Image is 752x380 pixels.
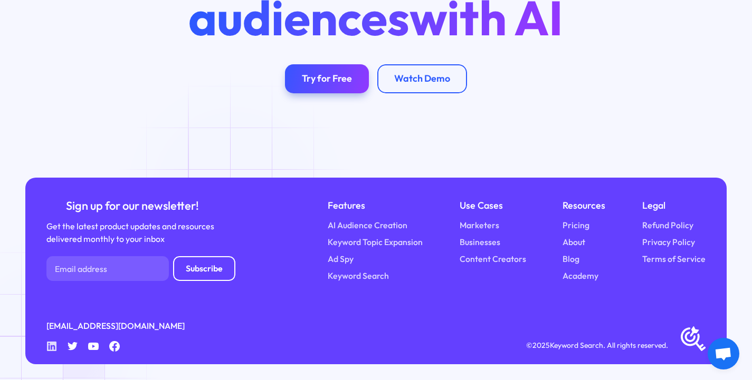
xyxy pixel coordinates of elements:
a: Businesses [460,236,500,249]
a: About [563,236,585,249]
div: Features [328,198,423,213]
a: Privacy Policy [642,236,695,249]
div: © Keyword Search. All rights reserved. [526,340,668,352]
a: AI Audience Creation [328,219,407,232]
a: Marketers [460,219,499,232]
form: Newsletter Form [46,256,235,281]
div: Get the latest product updates and resources delivered monthly to your inbox [46,220,218,246]
a: Pricing [563,219,589,232]
a: Ad Spy [328,253,354,266]
a: Watch Demo [377,64,467,94]
div: Watch Demo [394,73,450,84]
div: Resources [563,198,605,213]
a: Try for Free [285,64,369,94]
span: 2025 [532,340,550,350]
a: Keyword Search [328,270,389,282]
div: Sign up for our newsletter! [46,198,218,214]
a: Blog [563,253,579,266]
div: Legal [642,198,706,213]
a: Academy [563,270,598,282]
a: Refund Policy [642,219,693,232]
a: Content Creators [460,253,526,266]
a: [EMAIL_ADDRESS][DOMAIN_NAME] [46,320,185,333]
input: Email address [46,256,169,281]
input: Subscribe [173,256,235,281]
div: Use Cases [460,198,526,213]
a: Terms of Service [642,253,706,266]
div: Try for Free [302,73,352,84]
div: Open chat [708,338,739,369]
a: Keyword Topic Expansion [328,236,423,249]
